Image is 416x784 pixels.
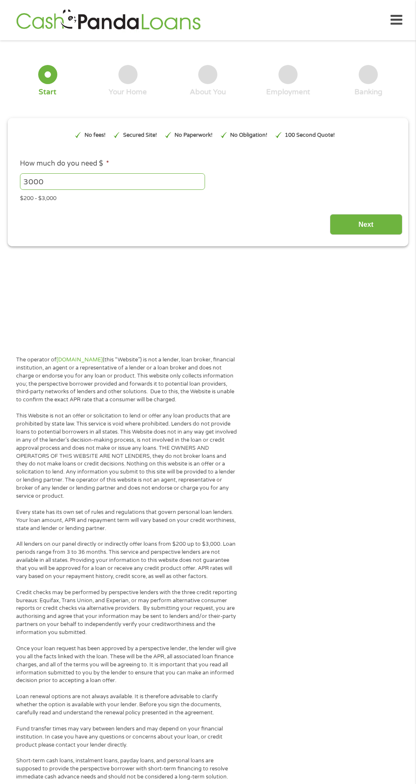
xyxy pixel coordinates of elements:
p: No Obligation! [230,131,267,139]
a: [DOMAIN_NAME] [56,356,103,363]
div: About You [190,87,226,97]
div: Your Home [109,87,147,97]
label: How much do you need $ [20,159,109,168]
p: Fund transfer times may vary between lenders and may depend on your financial institution. In cas... [16,725,237,749]
p: No fees! [84,131,106,139]
p: Loan renewal options are not always available. It is therefore advisable to clarify whether the o... [16,693,237,717]
p: Secured Site! [123,131,157,139]
img: GetLoanNow Logo [14,8,203,32]
p: The operator of (this “Website”) is not a lender, loan broker, financial institution, an agent or... [16,356,237,404]
p: This Website is not an offer or solicitation to lend or offer any loan products that are prohibit... [16,412,237,500]
p: Credit checks may be performed by perspective lenders with the three credit reporting bureaus: Eq... [16,589,237,637]
input: Next [330,214,402,235]
p: No Paperwork! [174,131,213,139]
div: $200 - $3,000 [20,191,396,203]
p: Every state has its own set of rules and regulations that govern personal loan lenders. Your loan... [16,508,237,533]
div: Banking [354,87,382,97]
p: Once your loan request has been approved by a perspective lender, the lender will give you all th... [16,645,237,685]
div: Start [39,87,56,97]
p: All lenders on our panel directly or indirectly offer loans from $200 up to $3,000. Loan periods ... [16,540,237,580]
p: 100 Second Quote! [285,131,335,139]
div: Employment [266,87,310,97]
p: Short-term cash loans, instalment loans, payday loans, and personal loans are supposed to provide... [16,757,237,781]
